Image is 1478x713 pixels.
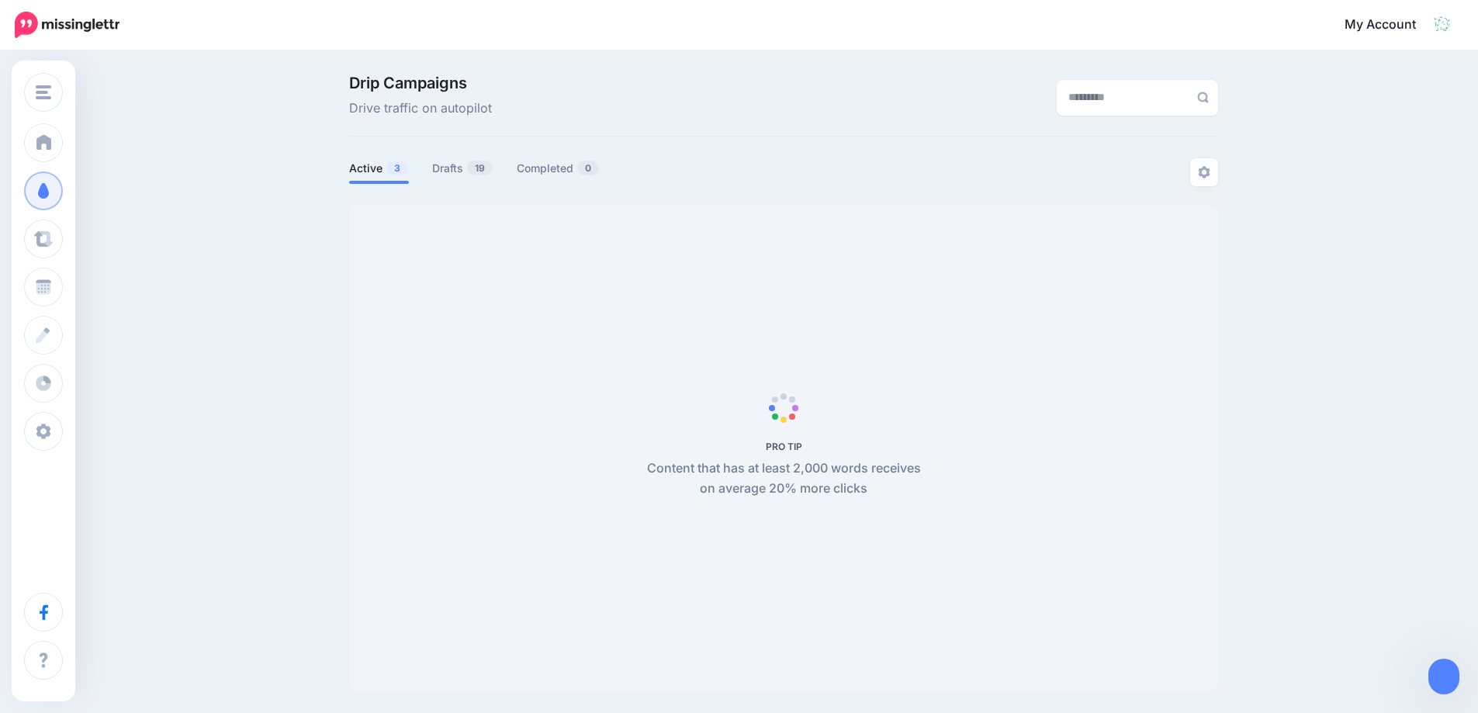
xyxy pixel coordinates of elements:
span: Drive traffic on autopilot [349,99,492,119]
img: menu.png [36,85,51,99]
a: Active3 [349,159,409,178]
img: settings-grey.png [1198,166,1210,178]
a: Completed0 [517,159,600,178]
a: My Account [1329,6,1455,44]
img: search-grey-6.png [1197,92,1209,103]
span: 3 [386,161,408,175]
span: Drip Campaigns [349,75,492,91]
a: Drafts19 [432,159,493,178]
p: Content that has at least 2,000 words receives on average 20% more clicks [639,459,929,499]
img: Missinglettr [15,12,119,38]
h5: PRO TIP [639,441,929,452]
span: 19 [467,161,493,175]
span: 0 [577,161,599,175]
